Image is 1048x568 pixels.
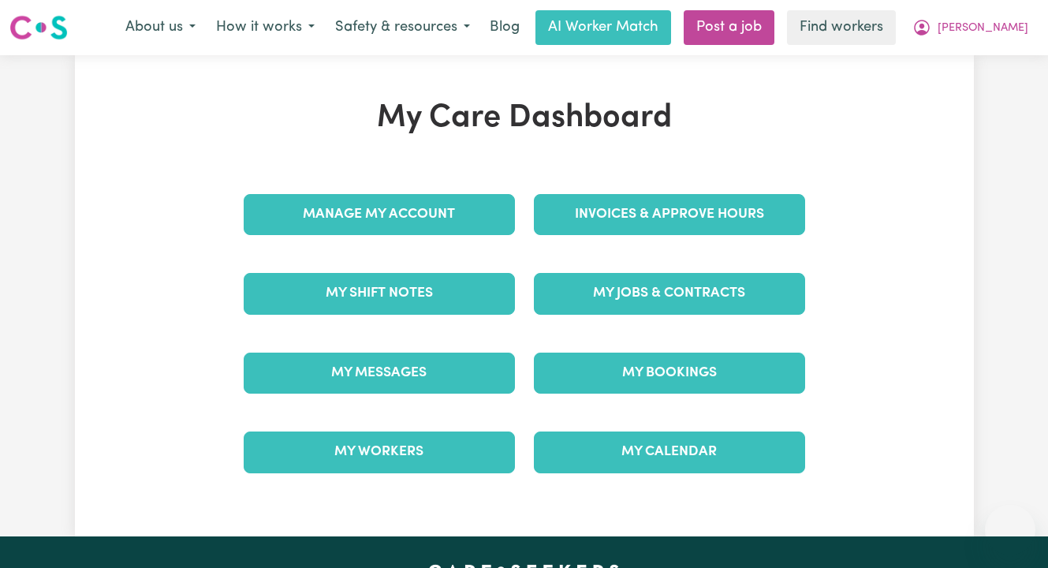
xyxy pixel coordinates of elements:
[244,353,515,394] a: My Messages
[244,432,515,473] a: My Workers
[115,11,206,44] button: About us
[206,11,325,44] button: How it works
[9,9,68,46] a: Careseekers logo
[534,353,805,394] a: My Bookings
[244,194,515,235] a: Manage My Account
[234,99,815,137] h1: My Care Dashboard
[534,273,805,314] a: My Jobs & Contracts
[985,505,1035,555] iframe: Button to launch messaging window
[535,10,671,45] a: AI Worker Match
[244,273,515,314] a: My Shift Notes
[902,11,1039,44] button: My Account
[787,10,896,45] a: Find workers
[9,13,68,42] img: Careseekers logo
[325,11,480,44] button: Safety & resources
[534,194,805,235] a: Invoices & Approve Hours
[480,10,529,45] a: Blog
[684,10,774,45] a: Post a job
[534,432,805,473] a: My Calendar
[938,20,1028,37] span: [PERSON_NAME]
